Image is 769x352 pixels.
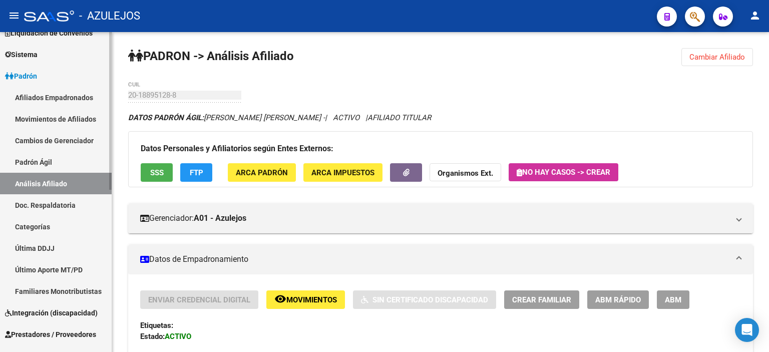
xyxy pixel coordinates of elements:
[353,290,496,309] button: Sin Certificado Discapacidad
[128,244,753,274] mat-expansion-panel-header: Datos de Empadronamiento
[303,163,382,182] button: ARCA Impuestos
[150,168,164,177] span: SSS
[286,295,337,304] span: Movimientos
[79,5,140,27] span: - AZULEJOS
[5,71,37,82] span: Padrón
[735,318,759,342] div: Open Intercom Messenger
[5,329,96,340] span: Prestadores / Proveedores
[128,113,431,122] i: | ACTIVO |
[274,293,286,305] mat-icon: remove_red_eye
[194,213,246,224] strong: A01 - Azulejos
[587,290,649,309] button: ABM Rápido
[430,163,501,182] button: Organismos Ext.
[141,142,740,156] h3: Datos Personales y Afiliatorios según Entes Externos:
[5,28,93,39] span: Liquidación de Convenios
[372,295,488,304] span: Sin Certificado Discapacidad
[128,49,294,63] strong: PADRON -> Análisis Afiliado
[689,53,745,62] span: Cambiar Afiliado
[681,48,753,66] button: Cambiar Afiliado
[517,168,610,177] span: No hay casos -> Crear
[140,290,258,309] button: Enviar Credencial Digital
[311,168,374,177] span: ARCA Impuestos
[128,203,753,233] mat-expansion-panel-header: Gerenciador:A01 - Azulejos
[190,168,203,177] span: FTP
[367,113,431,122] span: AFILIADO TITULAR
[140,254,729,265] mat-panel-title: Datos de Empadronamiento
[5,307,98,318] span: Integración (discapacidad)
[140,321,173,330] strong: Etiquetas:
[228,163,296,182] button: ARCA Padrón
[8,10,20,22] mat-icon: menu
[180,163,212,182] button: FTP
[5,49,38,60] span: Sistema
[266,290,345,309] button: Movimientos
[512,295,571,304] span: Crear Familiar
[665,295,681,304] span: ABM
[504,290,579,309] button: Crear Familiar
[236,168,288,177] span: ARCA Padrón
[165,332,191,341] strong: ACTIVO
[140,332,165,341] strong: Estado:
[509,163,618,181] button: No hay casos -> Crear
[657,290,689,309] button: ABM
[128,113,325,122] span: [PERSON_NAME] [PERSON_NAME] -
[128,113,204,122] strong: DATOS PADRÓN ÁGIL:
[141,163,173,182] button: SSS
[438,169,493,178] strong: Organismos Ext.
[749,10,761,22] mat-icon: person
[595,295,641,304] span: ABM Rápido
[148,295,250,304] span: Enviar Credencial Digital
[140,213,729,224] mat-panel-title: Gerenciador:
